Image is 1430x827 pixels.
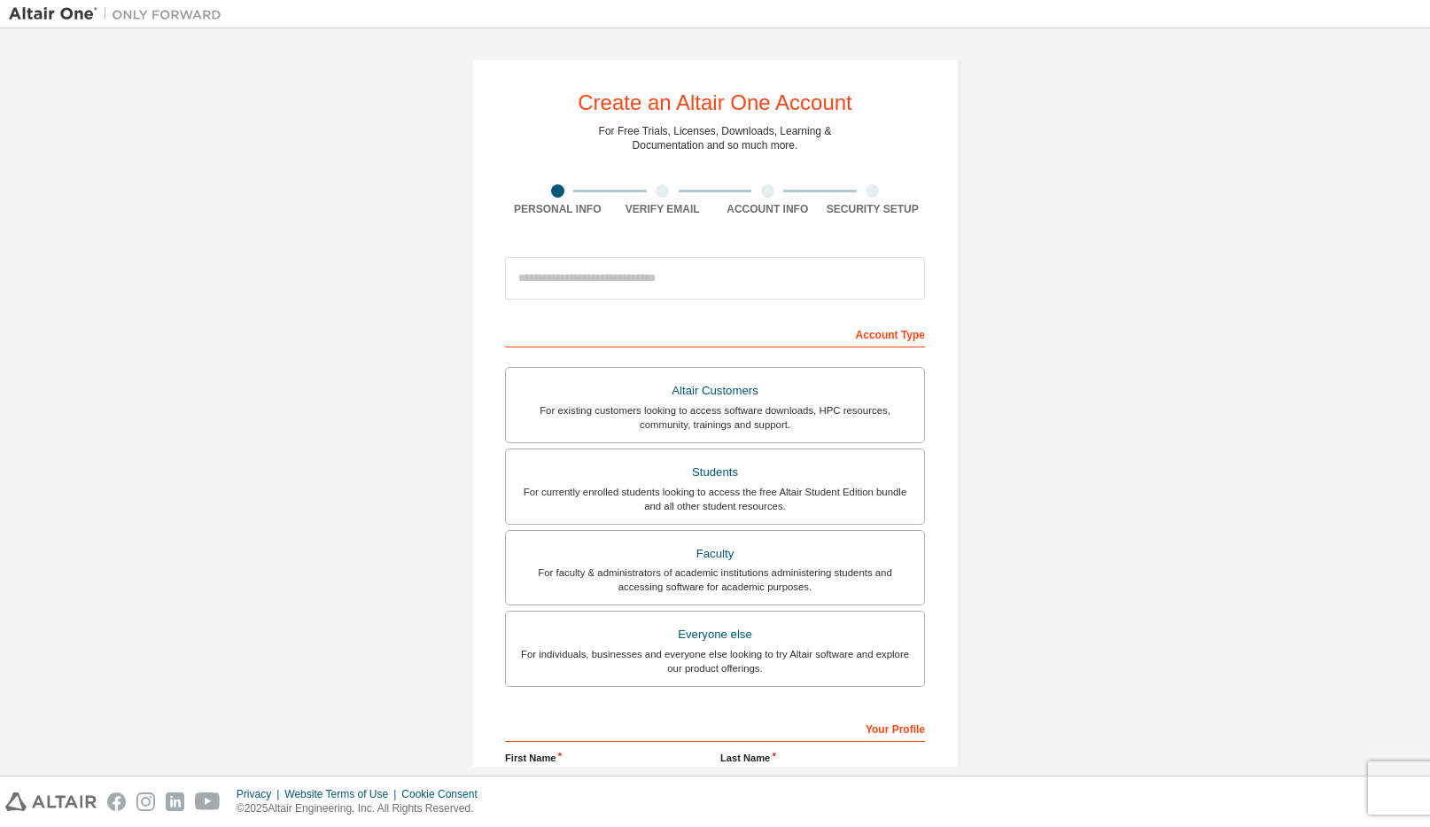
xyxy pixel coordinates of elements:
div: Account Type [505,319,925,347]
div: Website Terms of Use [284,787,401,801]
div: Altair Customers [517,378,913,403]
div: Create an Altair One Account [578,92,852,113]
div: Account Info [715,202,820,216]
div: Everyone else [517,622,913,647]
img: altair_logo.svg [5,792,97,811]
img: Altair One [9,5,230,23]
div: Your Profile [505,714,925,742]
div: Security Setup [820,202,926,216]
img: instagram.svg [136,792,155,811]
div: Privacy [237,787,284,801]
p: © 2025 Altair Engineering, Inc. All Rights Reserved. [237,801,488,816]
label: Last Name [720,751,925,765]
div: Personal Info [505,202,610,216]
div: For individuals, businesses and everyone else looking to try Altair software and explore our prod... [517,647,913,675]
img: youtube.svg [195,792,221,811]
div: For Free Trials, Licenses, Downloads, Learning & Documentation and so much more. [599,124,832,152]
label: First Name [505,751,710,765]
div: For existing customers looking to access software downloads, HPC resources, community, trainings ... [517,403,913,432]
div: For currently enrolled students looking to access the free Altair Student Edition bundle and all ... [517,485,913,513]
img: linkedin.svg [166,792,184,811]
div: Students [517,460,913,485]
div: Verify Email [610,202,716,216]
div: For faculty & administrators of academic institutions administering students and accessing softwa... [517,566,913,594]
img: facebook.svg [107,792,126,811]
div: Faculty [517,542,913,566]
div: Cookie Consent [401,787,487,801]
